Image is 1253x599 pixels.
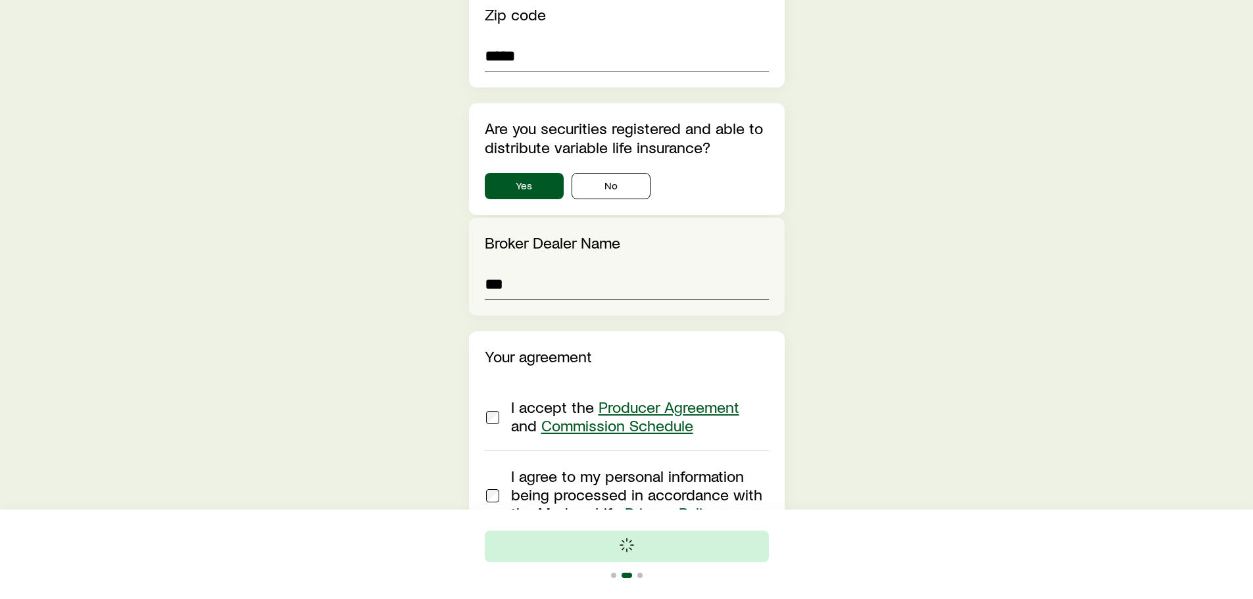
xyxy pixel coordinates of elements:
[486,411,499,424] input: I accept the Producer Agreement and Commission Schedule
[486,489,499,502] input: I agree to my personal information being processed in accordance with the Modern Life Privacy Policy
[485,347,592,366] label: Your agreement
[485,5,546,24] label: Zip code
[485,173,769,199] div: isSecuritiesRegistered
[485,233,620,252] label: Broker Dealer Name
[485,118,763,156] label: Are you securities registered and able to distribute variable life insurance?
[625,503,718,522] a: Privacy Policy
[511,466,762,522] span: I agree to my personal information being processed in accordance with the Modern Life
[485,173,564,199] button: Yes
[599,397,739,416] a: Producer Agreement
[511,397,739,435] span: I accept the and
[572,173,651,199] button: No
[541,416,693,435] a: Commission Schedule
